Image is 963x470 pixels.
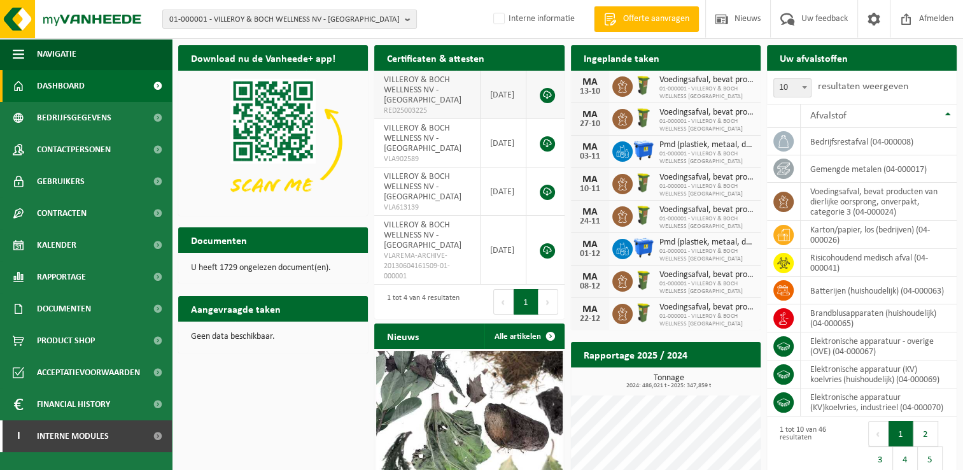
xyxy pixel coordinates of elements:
a: Bekijk rapportage [666,367,759,392]
div: MA [577,174,603,185]
h2: Documenten [178,227,260,252]
span: 01-000001 - VILLEROY & BOCH WELLNESS NV - [GEOGRAPHIC_DATA] [169,10,400,29]
button: Previous [493,289,514,315]
span: Rapportage [37,261,86,293]
span: Afvalstof [810,111,847,121]
label: Interne informatie [491,10,575,29]
img: WB-0060-HPE-GN-50 [633,107,654,129]
div: 22-12 [577,315,603,324]
span: Voedingsafval, bevat producten van dierlijke oorsprong, onverpakt, categorie 3 [659,108,754,118]
span: 10 [774,79,811,97]
div: 24-11 [577,217,603,226]
img: WB-0060-HPE-GN-50 [633,75,654,96]
td: elektronische apparatuur (KV)koelvries, industrieel (04-000070) [801,388,957,417]
p: U heeft 1729 ongelezen document(en). [191,264,355,273]
button: 1 [889,421,913,446]
span: Dashboard [37,70,85,102]
div: MA [577,110,603,120]
span: Contactpersonen [37,134,111,166]
a: Alle artikelen [484,324,563,349]
span: 01-000001 - VILLEROY & BOCH WELLNESS [GEOGRAPHIC_DATA] [659,85,754,101]
img: WB-0060-HPE-GN-50 [633,302,654,324]
span: VLA613139 [384,203,470,213]
span: Acceptatievoorwaarden [37,357,140,388]
h2: Rapportage 2025 / 2024 [571,342,700,367]
span: RED25003225 [384,106,470,116]
div: 1 tot 4 van 4 resultaten [381,288,460,316]
td: gemengde metalen (04-000017) [801,155,957,183]
h2: Nieuws [374,324,432,348]
a: Offerte aanvragen [594,6,699,32]
td: [DATE] [481,216,526,285]
span: 01-000001 - VILLEROY & BOCH WELLNESS [GEOGRAPHIC_DATA] [659,280,754,296]
button: Next [538,289,558,315]
td: karton/papier, los (bedrijven) (04-000026) [801,221,957,249]
span: 2024: 486,021 t - 2025: 347,859 t [577,383,761,389]
h2: Uw afvalstoffen [767,45,861,70]
div: 03-11 [577,152,603,161]
span: Product Shop [37,325,95,357]
h2: Aangevraagde taken [178,296,293,321]
span: Interne modules [37,420,109,452]
td: bedrijfsrestafval (04-000008) [801,128,957,155]
span: VILLEROY & BOCH WELLNESS NV - [GEOGRAPHIC_DATA] [384,220,461,250]
button: 1 [514,289,538,315]
span: Pmd (plastiek, metaal, drankkartons) (bedrijven) [659,238,754,248]
span: I [13,420,24,452]
span: Voedingsafval, bevat producten van dierlijke oorsprong, onverpakt, categorie 3 [659,303,754,313]
span: VILLEROY & BOCH WELLNESS NV - [GEOGRAPHIC_DATA] [384,75,461,105]
div: 01-12 [577,250,603,259]
span: 01-000001 - VILLEROY & BOCH WELLNESS [GEOGRAPHIC_DATA] [659,118,754,133]
td: [DATE] [481,167,526,216]
p: Geen data beschikbaar. [191,332,355,341]
img: WB-0060-HPE-GN-50 [633,269,654,291]
td: brandblusapparaten (huishoudelijk) (04-000065) [801,304,957,332]
span: 01-000001 - VILLEROY & BOCH WELLNESS [GEOGRAPHIC_DATA] [659,183,754,198]
td: risicohoudend medisch afval (04-000041) [801,249,957,277]
span: Pmd (plastiek, metaal, drankkartons) (bedrijven) [659,140,754,150]
span: Contracten [37,197,87,229]
div: MA [577,272,603,282]
span: Bedrijfsgegevens [37,102,111,134]
span: VILLEROY & BOCH WELLNESS NV - [GEOGRAPHIC_DATA] [384,124,461,153]
span: Navigatie [37,38,76,70]
span: Voedingsafval, bevat producten van dierlijke oorsprong, onverpakt, categorie 3 [659,173,754,183]
td: [DATE] [481,119,526,167]
img: WB-0060-HPE-GN-50 [633,204,654,226]
div: MA [577,207,603,217]
h2: Certificaten & attesten [374,45,497,70]
span: 01-000001 - VILLEROY & BOCH WELLNESS [GEOGRAPHIC_DATA] [659,248,754,263]
span: VILLEROY & BOCH WELLNESS NV - [GEOGRAPHIC_DATA] [384,172,461,202]
span: Voedingsafval, bevat producten van dierlijke oorsprong, onverpakt, categorie 3 [659,75,754,85]
span: 01-000001 - VILLEROY & BOCH WELLNESS [GEOGRAPHIC_DATA] [659,215,754,231]
span: Financial History [37,388,110,420]
span: 01-000001 - VILLEROY & BOCH WELLNESS [GEOGRAPHIC_DATA] [659,313,754,328]
td: elektronische apparatuur (KV) koelvries (huishoudelijk) (04-000069) [801,360,957,388]
div: MA [577,77,603,87]
td: [DATE] [481,71,526,119]
img: WB-1100-HPE-BE-01 [633,237,654,259]
img: WB-1100-HPE-BE-01 [633,139,654,161]
label: resultaten weergeven [818,82,908,92]
img: WB-0060-HPE-GN-50 [633,172,654,194]
h3: Tonnage [577,374,761,389]
span: 10 [773,78,812,97]
td: voedingsafval, bevat producten van dierlijke oorsprong, onverpakt, categorie 3 (04-000024) [801,183,957,221]
div: MA [577,142,603,152]
button: 01-000001 - VILLEROY & BOCH WELLNESS NV - [GEOGRAPHIC_DATA] [162,10,417,29]
span: VLAREMA-ARCHIVE-20130604161509-01-000001 [384,251,470,281]
div: 08-12 [577,282,603,291]
div: 10-11 [577,185,603,194]
button: 2 [913,421,938,446]
div: MA [577,304,603,315]
span: Offerte aanvragen [620,13,692,25]
button: Previous [868,421,889,446]
span: Voedingsafval, bevat producten van dierlijke oorsprong, onverpakt, categorie 3 [659,205,754,215]
td: batterijen (huishoudelijk) (04-000063) [801,277,957,304]
td: elektronische apparatuur - overige (OVE) (04-000067) [801,332,957,360]
span: Kalender [37,229,76,261]
div: MA [577,239,603,250]
span: Voedingsafval, bevat producten van dierlijke oorsprong, onverpakt, categorie 3 [659,270,754,280]
div: 27-10 [577,120,603,129]
span: Documenten [37,293,91,325]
